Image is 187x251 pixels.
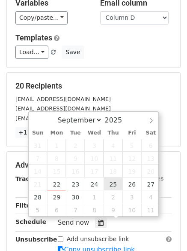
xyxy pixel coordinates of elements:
span: September 7, 2025 [29,152,47,165]
span: September 6, 2025 [141,139,160,152]
button: Save [62,46,84,59]
span: September 9, 2025 [66,152,85,165]
span: October 7, 2025 [66,203,85,216]
span: Sat [141,130,160,136]
span: September 4, 2025 [104,139,122,152]
span: September 14, 2025 [29,165,47,178]
span: September 21, 2025 [29,178,47,190]
span: September 10, 2025 [85,152,104,165]
span: September 30, 2025 [66,190,85,203]
a: Templates [15,33,52,42]
span: September 17, 2025 [85,165,104,178]
span: October 3, 2025 [122,190,141,203]
span: Fri [122,130,141,136]
span: September 8, 2025 [47,152,66,165]
small: [EMAIL_ADDRESS][DOMAIN_NAME] [15,105,111,112]
iframe: Chat Widget [144,210,187,251]
span: September 24, 2025 [85,178,104,190]
span: September 11, 2025 [104,152,122,165]
span: September 23, 2025 [66,178,85,190]
span: September 25, 2025 [104,178,122,190]
span: October 9, 2025 [104,203,122,216]
span: Mon [47,130,66,136]
span: October 2, 2025 [104,190,122,203]
span: September 2, 2025 [66,139,85,152]
strong: Tracking [15,175,44,182]
span: August 31, 2025 [29,139,47,152]
small: [EMAIL_ADDRESS][DOMAIN_NAME] [15,96,111,102]
span: September 19, 2025 [122,165,141,178]
h5: Advanced [15,160,172,170]
span: September 13, 2025 [141,152,160,165]
h5: 20 Recipients [15,81,172,91]
small: [EMAIL_ADDRESS][DOMAIN_NAME] [15,115,111,122]
span: September 5, 2025 [122,139,141,152]
span: Sun [29,130,47,136]
span: September 3, 2025 [85,139,104,152]
span: September 18, 2025 [104,165,122,178]
a: Load... [15,46,48,59]
span: September 27, 2025 [141,178,160,190]
a: +17 more [15,127,51,138]
span: September 16, 2025 [66,165,85,178]
strong: Schedule [15,218,46,225]
span: September 20, 2025 [141,165,160,178]
span: September 26, 2025 [122,178,141,190]
span: September 15, 2025 [47,165,66,178]
span: Wed [85,130,104,136]
span: October 10, 2025 [122,203,141,216]
span: September 28, 2025 [29,190,47,203]
span: October 4, 2025 [141,190,160,203]
span: September 29, 2025 [47,190,66,203]
span: October 11, 2025 [141,203,160,216]
span: October 1, 2025 [85,190,104,203]
label: Add unsubscribe link [67,235,129,244]
span: October 8, 2025 [85,203,104,216]
span: Thu [104,130,122,136]
span: September 12, 2025 [122,152,141,165]
span: Send now [58,219,89,227]
span: October 6, 2025 [47,203,66,216]
strong: Unsubscribe [15,236,57,243]
input: Year [102,116,133,124]
span: September 1, 2025 [47,139,66,152]
span: September 22, 2025 [47,178,66,190]
a: Copy/paste... [15,11,68,24]
span: October 5, 2025 [29,203,47,216]
span: Tue [66,130,85,136]
strong: Filters [15,202,37,209]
